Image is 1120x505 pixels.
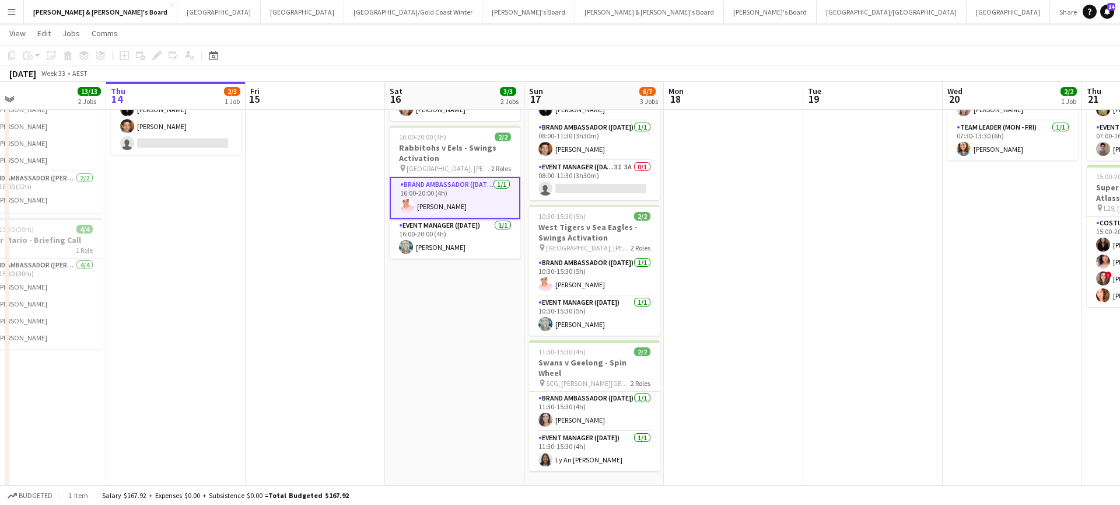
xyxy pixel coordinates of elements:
[631,243,650,252] span: 2 Roles
[9,68,36,79] div: [DATE]
[5,26,30,41] a: View
[817,1,967,23] button: [GEOGRAPHIC_DATA]/[GEOGRAPHIC_DATA]
[111,81,242,155] app-card-role: Brand Ambassador ([PERSON_NAME])4A2/314:45-15:15 (30m)[PERSON_NAME][PERSON_NAME]
[9,28,26,39] span: View
[529,357,660,378] h3: Swans v Geelong - Spin Wheel
[529,296,660,336] app-card-role: Event Manager ([DATE])1/110:30-15:30 (5h)[PERSON_NAME]
[177,1,261,23] button: [GEOGRAPHIC_DATA]
[529,222,660,243] h3: West Tigers v Sea Eagles - Swings Activation
[500,87,516,96] span: 3/3
[667,92,684,106] span: 18
[102,491,349,500] div: Salary $167.92 + Expenses $0.00 + Subsistence $0.00 =
[546,243,631,252] span: [GEOGRAPHIC_DATA], [PERSON_NAME][GEOGRAPHIC_DATA], [GEOGRAPHIC_DATA]
[946,92,963,106] span: 20
[250,86,260,96] span: Fri
[24,1,177,23] button: [PERSON_NAME] & [PERSON_NAME]'s Board
[38,69,68,78] span: Week 33
[407,164,491,173] span: [GEOGRAPHIC_DATA], [PERSON_NAME][GEOGRAPHIC_DATA], [GEOGRAPHIC_DATA]
[76,246,93,255] span: 1 Role
[390,126,520,259] app-job-card: 16:00-20:00 (4h)2/2Rabbitohs v Eels - Swings Activation [GEOGRAPHIC_DATA], [PERSON_NAME][GEOGRAPH...
[72,69,87,78] div: AEST
[19,492,52,500] span: Budgeted
[495,133,511,141] span: 2/2
[62,28,80,39] span: Jobs
[529,40,660,200] app-job-card: 08:00-11:30 (3h30m)2/3Train your sleep x Samsung Barangaroo – [PERSON_NAME][GEOGRAPHIC_DATA]3 Rol...
[808,86,821,96] span: Tue
[538,347,586,356] span: 11:30-15:30 (4h)
[390,219,520,259] app-card-role: Event Manager ([DATE])1/116:00-20:00 (4h)[PERSON_NAME]
[33,26,55,41] a: Edit
[58,26,85,41] a: Jobs
[1061,97,1076,106] div: 1 Job
[224,87,240,96] span: 2/3
[1087,86,1101,96] span: Thu
[1060,87,1077,96] span: 2/2
[947,121,1078,161] app-card-role: Team Leader (Mon - Fri)1/107:30-13:30 (6h)[PERSON_NAME]
[64,491,92,500] span: 1 item
[92,28,118,39] span: Comms
[527,92,543,106] span: 17
[1100,5,1114,19] a: 14
[529,121,660,161] app-card-role: Brand Ambassador ([DATE])1/108:00-11:30 (3h30m)[PERSON_NAME]
[639,87,656,96] span: 6/7
[806,92,821,106] span: 19
[546,379,631,388] span: SCG, [PERSON_NAME][GEOGRAPHIC_DATA], [GEOGRAPHIC_DATA]
[634,212,650,221] span: 2/2
[87,26,123,41] a: Comms
[268,491,349,500] span: Total Budgeted $167.92
[529,340,660,471] app-job-card: 11:30-15:30 (4h)2/2Swans v Geelong - Spin Wheel SCG, [PERSON_NAME][GEOGRAPHIC_DATA], [GEOGRAPHIC_...
[529,392,660,431] app-card-role: Brand Ambassador ([DATE])1/111:30-15:30 (4h)[PERSON_NAME]
[947,86,963,96] span: Wed
[668,86,684,96] span: Mon
[529,256,660,296] app-card-role: Brand Ambassador ([DATE])1/110:30-15:30 (5h)[PERSON_NAME]
[390,86,402,96] span: Sat
[1085,92,1101,106] span: 21
[482,1,575,23] button: [PERSON_NAME]'s Board
[225,97,240,106] div: 1 Job
[529,205,660,336] app-job-card: 10:30-15:30 (5h)2/2West Tigers v Sea Eagles - Swings Activation [GEOGRAPHIC_DATA], [PERSON_NAME][...
[1107,3,1115,11] span: 14
[111,86,125,96] span: Thu
[261,1,344,23] button: [GEOGRAPHIC_DATA]
[538,212,586,221] span: 10:30-15:30 (5h)
[78,97,100,106] div: 2 Jobs
[631,379,650,388] span: 2 Roles
[724,1,817,23] button: [PERSON_NAME]'s Board
[109,92,125,106] span: 14
[76,225,93,234] span: 4/4
[399,133,446,141] span: 16:00-20:00 (4h)
[529,161,660,200] app-card-role: Event Manager ([DATE])3I3A0/108:00-11:30 (3h30m)
[388,92,402,106] span: 16
[1105,271,1112,278] span: !
[37,28,51,39] span: Edit
[390,142,520,163] h3: Rabbitohs v Eels - Swings Activation
[390,177,520,219] app-card-role: Brand Ambassador ([DATE])1/116:00-20:00 (4h)[PERSON_NAME]
[78,87,101,96] span: 13/13
[249,92,260,106] span: 15
[6,489,54,502] button: Budgeted
[967,1,1050,23] button: [GEOGRAPHIC_DATA]
[344,1,482,23] button: [GEOGRAPHIC_DATA]/Gold Coast Winter
[640,97,658,106] div: 3 Jobs
[529,431,660,471] app-card-role: Event Manager ([DATE])1/111:30-15:30 (4h)Ly An [PERSON_NAME]
[575,1,724,23] button: [PERSON_NAME] & [PERSON_NAME]'s Board
[491,164,511,173] span: 2 Roles
[501,97,519,106] div: 2 Jobs
[529,86,543,96] span: Sun
[634,347,650,356] span: 2/2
